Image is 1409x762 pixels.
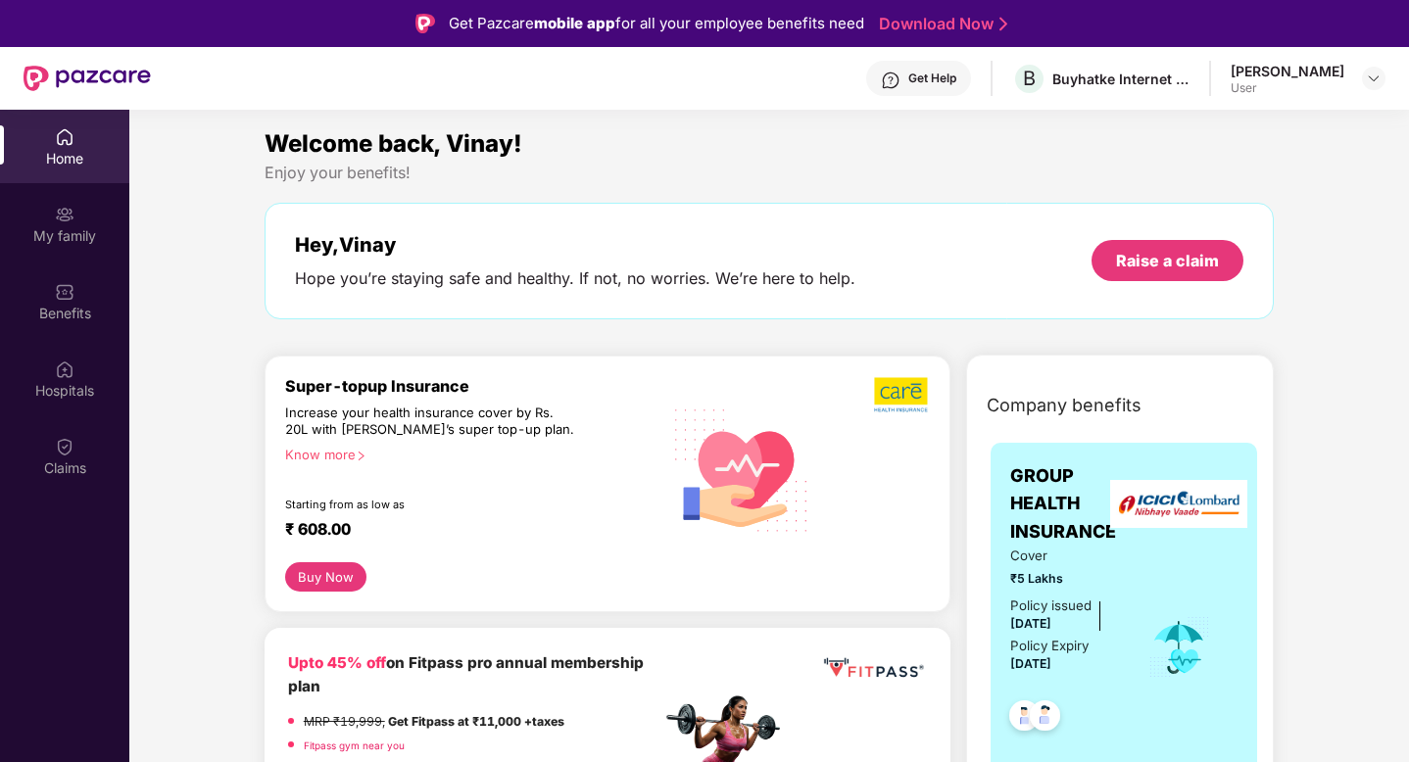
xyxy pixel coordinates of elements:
span: GROUP HEALTH INSURANCE [1010,462,1121,546]
div: User [1231,80,1344,96]
b: on Fitpass pro annual membership plan [288,653,644,695]
img: icon [1147,615,1211,680]
div: Raise a claim [1116,250,1219,271]
span: [DATE] [1010,656,1051,671]
img: fppp.png [820,651,927,685]
div: Know more [285,447,650,460]
img: svg+xml;base64,PHN2ZyB4bWxucz0iaHR0cDovL3d3dy53My5vcmcvMjAwMC9zdmciIHdpZHRoPSI0OC45NDMiIGhlaWdodD... [1000,694,1048,742]
span: [DATE] [1010,616,1051,631]
b: Upto 45% off [288,653,386,672]
img: svg+xml;base64,PHN2ZyBpZD0iSG9zcGl0YWxzIiB4bWxucz0iaHR0cDovL3d3dy53My5vcmcvMjAwMC9zdmciIHdpZHRoPS... [55,359,74,379]
img: svg+xml;base64,PHN2ZyBpZD0iRHJvcGRvd24tMzJ4MzIiIHhtbG5zPSJodHRwOi8vd3d3LnczLm9yZy8yMDAwL3N2ZyIgd2... [1366,71,1382,86]
div: Buyhatke Internet Pvt Ltd [1052,70,1190,88]
div: Policy issued [1010,595,1092,616]
img: insurerLogo [1110,480,1247,528]
img: svg+xml;base64,PHN2ZyB4bWxucz0iaHR0cDovL3d3dy53My5vcmcvMjAwMC9zdmciIHdpZHRoPSI0OC45NDMiIGhlaWdodD... [1021,694,1069,742]
img: svg+xml;base64,PHN2ZyBpZD0iSG9tZSIgeG1sbnM9Imh0dHA6Ly93d3cudzMub3JnLzIwMDAvc3ZnIiB3aWR0aD0iMjAiIG... [55,127,74,147]
span: Company benefits [987,392,1142,419]
span: ₹5 Lakhs [1010,569,1121,588]
span: B [1023,67,1036,90]
button: Buy Now [285,562,366,592]
img: svg+xml;base64,PHN2ZyB4bWxucz0iaHR0cDovL3d3dy53My5vcmcvMjAwMC9zdmciIHhtbG5zOnhsaW5rPSJodHRwOi8vd3... [661,387,823,550]
div: Starting from as low as [285,498,578,511]
div: ₹ 608.00 [285,519,642,543]
img: svg+xml;base64,PHN2ZyB3aWR0aD0iMjAiIGhlaWdodD0iMjAiIHZpZXdCb3g9IjAgMCAyMCAyMCIgZmlsbD0ibm9uZSIgeG... [55,205,74,224]
a: Fitpass gym near you [304,739,405,751]
img: svg+xml;base64,PHN2ZyBpZD0iQmVuZWZpdHMiIHhtbG5zPSJodHRwOi8vd3d3LnczLm9yZy8yMDAwL3N2ZyIgd2lkdGg9Ij... [55,282,74,302]
img: svg+xml;base64,PHN2ZyBpZD0iQ2xhaW0iIHhtbG5zPSJodHRwOi8vd3d3LnczLm9yZy8yMDAwL3N2ZyIgd2lkdGg9IjIwIi... [55,437,74,456]
div: Policy Expiry [1010,636,1089,656]
del: MRP ₹19,999, [304,714,385,729]
div: [PERSON_NAME] [1231,62,1344,80]
div: Increase your health insurance cover by Rs. 20L with [PERSON_NAME]’s super top-up plan. [285,405,577,439]
img: svg+xml;base64,PHN2ZyBpZD0iSGVscC0zMngzMiIgeG1sbnM9Imh0dHA6Ly93d3cudzMub3JnLzIwMDAvc3ZnIiB3aWR0aD... [881,71,900,90]
div: Get Help [908,71,956,86]
div: Hey, Vinay [295,233,855,257]
div: Hope you’re staying safe and healthy. If not, no worries. We’re here to help. [295,268,855,289]
span: Cover [1010,546,1121,566]
img: New Pazcare Logo [24,66,151,91]
img: Stroke [999,14,1007,34]
div: Get Pazcare for all your employee benefits need [449,12,864,35]
div: Enjoy your benefits! [265,163,1275,183]
strong: mobile app [534,14,615,32]
span: right [356,451,366,461]
a: Download Now [879,14,1001,34]
div: Super-topup Insurance [285,376,661,396]
span: Welcome back, Vinay! [265,129,522,158]
img: Logo [415,14,435,33]
strong: Get Fitpass at ₹11,000 +taxes [388,714,564,729]
img: b5dec4f62d2307b9de63beb79f102df3.png [874,376,930,413]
